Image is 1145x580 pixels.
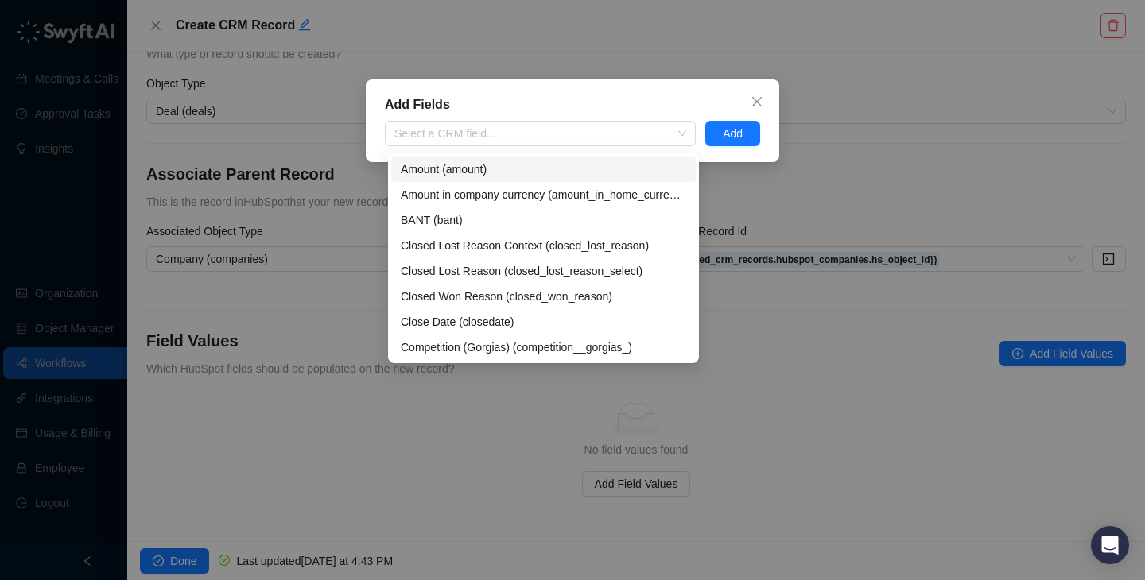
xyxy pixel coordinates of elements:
[385,95,760,114] div: Add Fields
[705,121,760,146] button: Add
[744,89,770,114] button: Close
[1091,526,1129,564] div: Open Intercom Messenger
[723,125,743,142] span: Add
[751,95,763,108] span: close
